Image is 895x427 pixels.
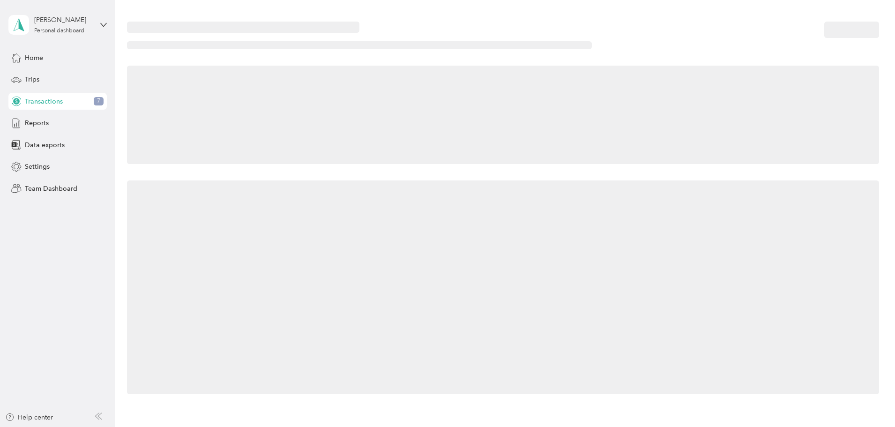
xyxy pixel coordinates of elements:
[5,412,53,422] button: Help center
[34,28,84,34] div: Personal dashboard
[25,184,77,194] span: Team Dashboard
[25,140,65,150] span: Data exports
[25,75,39,84] span: Trips
[25,118,49,128] span: Reports
[25,97,63,106] span: Transactions
[34,15,93,25] div: [PERSON_NAME]
[25,162,50,172] span: Settings
[843,375,895,427] iframe: Everlance-gr Chat Button Frame
[25,53,43,63] span: Home
[94,97,104,105] span: 7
